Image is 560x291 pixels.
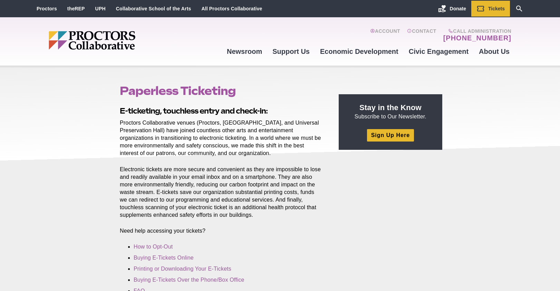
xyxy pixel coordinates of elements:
[120,227,323,235] p: Need help accessing your tickets?
[37,6,57,11] a: Proctors
[471,1,510,17] a: Tickets
[367,129,414,141] a: Sign Up Here
[201,6,262,11] a: All Proctors Collaborative
[120,106,268,115] strong: E-ticketing, touchless entry and check-in:
[67,6,85,11] a: theREP
[443,34,511,42] a: [PHONE_NUMBER]
[120,166,323,219] p: Electronic tickets are more secure and convenient as they are impossible to lose and readily avai...
[433,1,471,17] a: Donate
[120,84,323,97] h1: Paperless Ticketing
[134,244,173,250] a: How to Opt-Out
[347,103,434,120] p: Subscribe to Our Newsletter.
[267,42,315,61] a: Support Us
[407,28,436,42] a: Contact
[359,103,422,112] strong: Stay in the Know
[488,6,505,11] span: Tickets
[120,119,323,157] p: Proctors Collaborative venues (Proctors, [GEOGRAPHIC_DATA], and Universal Preservation Hall) have...
[450,6,466,11] span: Donate
[510,1,529,17] a: Search
[441,28,511,34] span: Call Administration
[370,28,400,42] a: Account
[222,42,267,61] a: Newsroom
[134,277,244,283] a: Buying E-Tickets Over the Phone/Box Office
[474,42,515,61] a: About Us
[134,266,231,272] a: Printing or Downloading Your E-Tickets
[95,6,106,11] a: UPH
[116,6,191,11] a: Collaborative School of the Arts
[134,255,194,261] a: Buying E-Tickets Online
[339,158,442,244] iframe: Advertisement
[49,31,189,50] img: Proctors logo
[315,42,404,61] a: Economic Development
[404,42,474,61] a: Civic Engagement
